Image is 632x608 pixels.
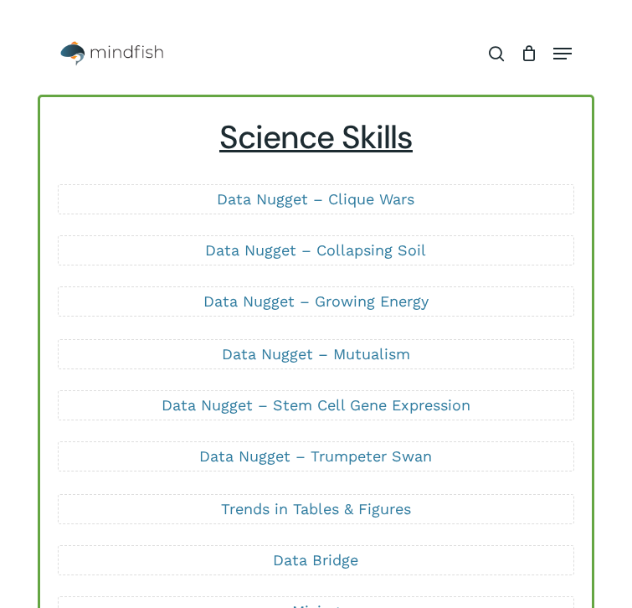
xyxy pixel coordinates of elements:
a: Data Nugget – Mutualism [222,345,410,363]
a: Cart [512,33,545,75]
u: Science Skills [219,116,413,158]
img: Mindfish Test Prep & Academics [60,41,163,66]
a: Data Nugget – Clique Wars [217,190,414,208]
a: Data Nugget – Trumpeter Swan [199,447,432,465]
a: Trends in Tables & Figures [221,500,411,518]
a: Data Bridge [273,551,358,569]
header: Main Menu [38,33,593,75]
a: Data Nugget – Growing Energy [203,292,429,310]
a: Data Nugget – Stem Cell Gene Expression [162,396,470,414]
a: Navigation Menu [553,45,572,62]
a: Data Nugget – Collapsing Soil [205,241,426,259]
